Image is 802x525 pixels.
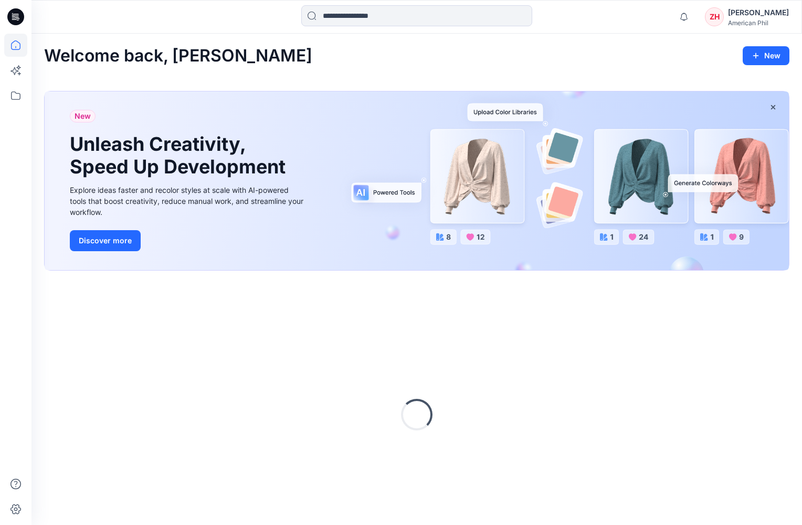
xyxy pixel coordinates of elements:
[705,7,724,26] div: ZH
[743,46,789,65] button: New
[70,184,306,218] div: Explore ideas faster and recolor styles at scale with AI-powered tools that boost creativity, red...
[70,230,306,251] a: Discover more
[75,110,91,122] span: New
[728,19,789,27] div: American Phil
[70,230,141,251] button: Discover more
[70,133,290,178] h1: Unleash Creativity, Speed Up Development
[44,46,312,66] h2: Welcome back, [PERSON_NAME]
[728,6,789,19] div: [PERSON_NAME]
